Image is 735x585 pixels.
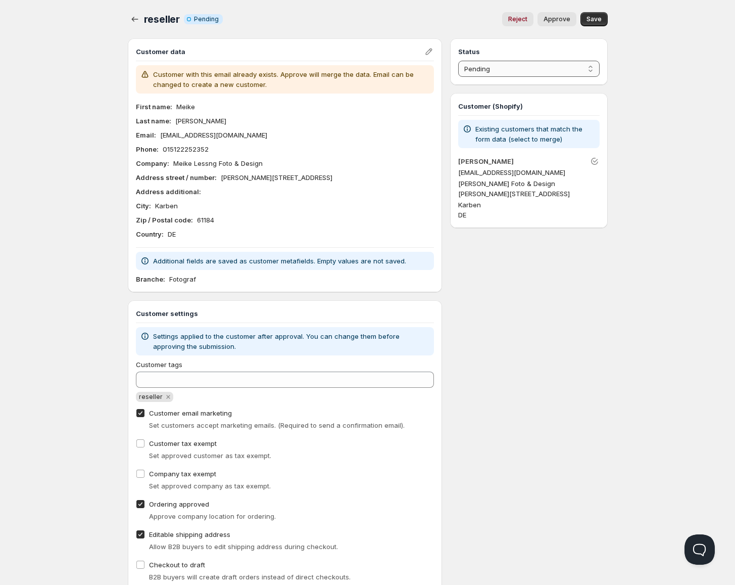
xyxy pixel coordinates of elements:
[149,470,216,478] span: Company tax exempt
[502,12,533,26] button: Reject
[136,173,217,182] b: Address street / number :
[475,124,595,144] p: Existing customers that match the form data (select to merge)
[586,15,602,23] span: Save
[136,230,164,238] b: Country :
[149,512,276,520] span: Approve company location for ordering.
[163,144,209,154] p: 015122252352
[458,157,514,165] a: [PERSON_NAME]
[136,361,182,369] span: Customer tags
[458,167,599,177] p: [EMAIL_ADDRESS][DOMAIN_NAME]
[153,69,430,89] p: Customer with this email already exists. Approve will merge the data. Email can be changed to cre...
[684,534,715,565] iframe: Help Scout Beacon - Open
[149,530,230,538] span: Editable shipping address
[136,202,151,210] b: City :
[136,308,434,319] h3: Customer settings
[136,117,171,125] b: Last name :
[155,201,178,211] p: Karben
[149,452,271,460] span: Set approved customer as tax exempt.
[508,15,527,23] span: Reject
[153,331,430,351] p: Settings applied to the customer after approval. You can change them before approving the submiss...
[144,13,180,25] span: reseller
[194,15,219,23] span: Pending
[136,47,424,57] h3: Customer data
[136,159,169,167] b: Company :
[169,274,196,284] p: Fotograf
[173,158,263,168] p: Meike Lessng Foto & Design
[164,392,173,401] button: Remove reseller
[537,12,576,26] button: Approve
[544,15,570,23] span: Approve
[149,439,217,447] span: Customer tax exempt
[422,44,436,59] button: Edit
[160,130,267,140] p: [EMAIL_ADDRESS][DOMAIN_NAME]
[149,482,271,490] span: Set approved company as tax exempt.
[136,131,156,139] b: Email :
[149,561,205,569] span: Checkout to draft
[458,201,481,219] span: Karben DE
[149,421,405,429] span: Set customers accept marketing emails. (Required to send a confirmation email).
[136,103,172,111] b: First name :
[149,543,338,551] span: Allow B2B buyers to edit shipping address during checkout.
[136,275,165,283] b: Branche :
[221,172,332,183] p: [PERSON_NAME][STREET_ADDRESS]
[149,409,232,417] span: Customer email marketing
[136,216,193,224] b: Zip / Postal code :
[197,215,214,225] p: 61184
[136,188,201,196] b: Address additional :
[458,179,570,198] span: [PERSON_NAME] Foto & Design [PERSON_NAME][STREET_ADDRESS]
[458,47,599,57] h3: Status
[175,116,226,126] p: [PERSON_NAME]
[176,102,195,112] p: Meike
[168,229,176,239] p: DE
[149,573,351,581] span: B2B buyers will create draft orders instead of direct checkouts.
[458,101,599,111] h3: Customer (Shopify)
[587,154,602,168] button: Unlink
[149,500,209,508] span: Ordering approved
[139,393,163,400] span: reseller
[580,12,608,26] button: Save
[136,145,159,153] b: Phone :
[153,256,406,266] p: Additional fields are saved as customer metafields. Empty values are not saved.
